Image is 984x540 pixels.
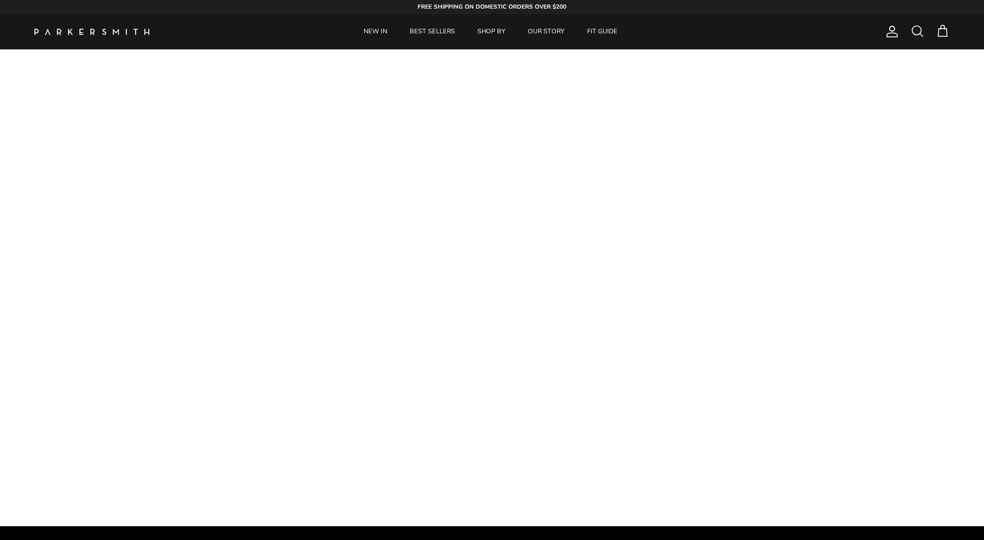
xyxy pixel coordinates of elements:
[399,14,465,49] a: BEST SELLERS
[171,14,811,49] div: Primary
[418,3,566,11] strong: FREE SHIPPING ON DOMESTIC ORDERS OVER $200
[467,14,516,49] a: SHOP BY
[881,25,899,38] a: Account
[34,29,149,35] a: Parker Smith
[353,14,398,49] a: NEW IN
[577,14,628,49] a: FIT GUIDE
[518,14,575,49] a: OUR STORY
